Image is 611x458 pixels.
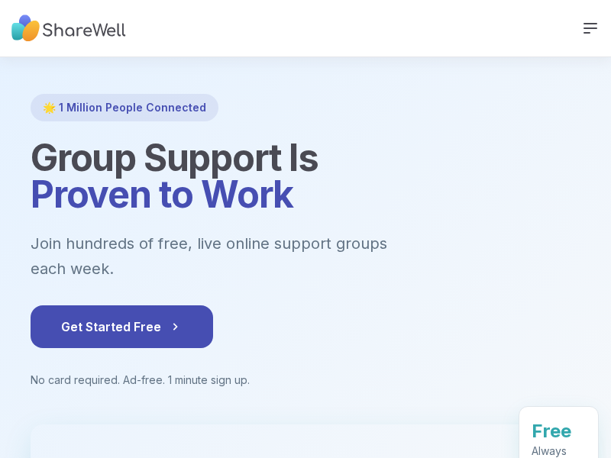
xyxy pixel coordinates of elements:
div: Free [532,419,586,443]
span: Get Started Free [61,318,183,336]
h1: Group Support Is [31,140,580,213]
span: Proven to Work [31,172,293,217]
p: No card required. Ad-free. 1 minute sign up. [31,373,580,388]
img: ShareWell Nav Logo [11,8,126,50]
div: 🌟 1 Million People Connected [31,94,218,121]
p: Join hundreds of free, live online support groups each week. [31,231,470,281]
button: Get Started Free [31,305,213,348]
